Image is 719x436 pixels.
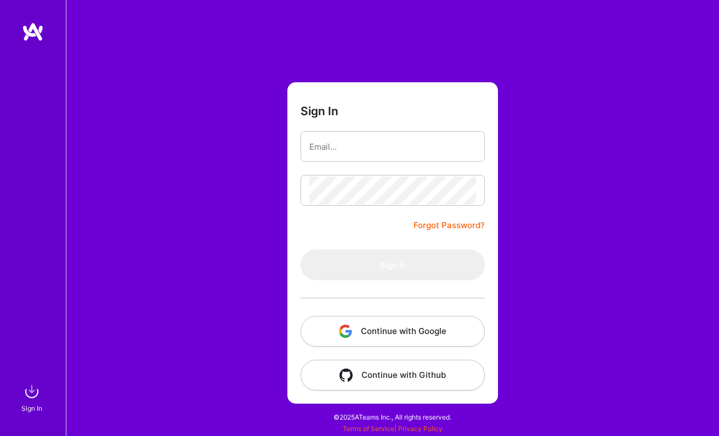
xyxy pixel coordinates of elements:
button: Continue with Github [301,360,485,390]
img: icon [339,325,352,338]
button: Sign In [301,250,485,280]
img: sign in [21,381,43,403]
img: logo [22,22,44,42]
a: Terms of Service [343,424,394,433]
h3: Sign In [301,104,338,118]
img: icon [339,369,353,382]
div: © 2025 ATeams Inc., All rights reserved. [66,403,719,431]
div: Sign In [21,403,42,414]
input: Email... [309,133,476,161]
span: | [343,424,443,433]
a: Forgot Password? [414,219,485,232]
a: sign inSign In [23,381,43,414]
button: Continue with Google [301,316,485,347]
a: Privacy Policy [398,424,443,433]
